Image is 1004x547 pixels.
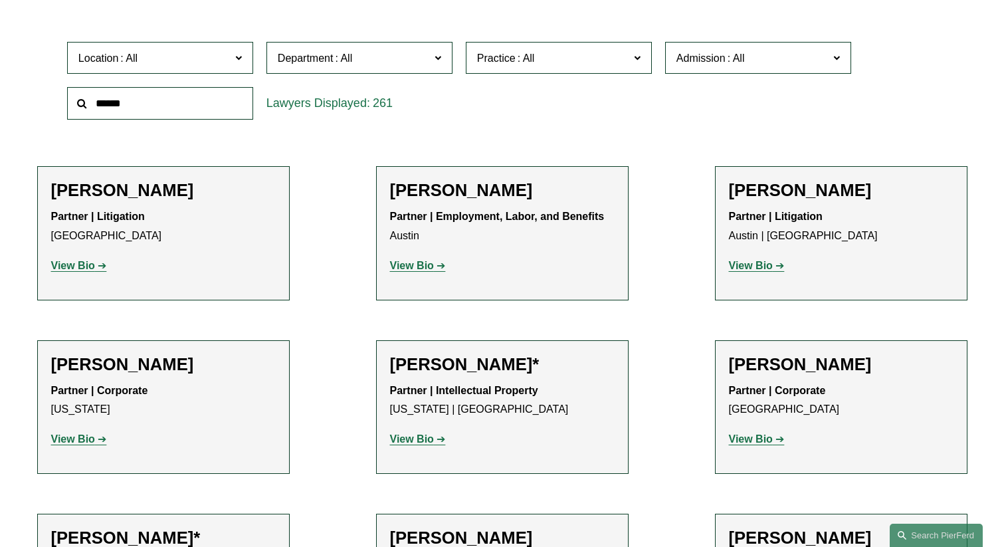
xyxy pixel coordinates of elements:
[51,433,95,445] strong: View Bio
[51,260,107,271] a: View Bio
[729,385,826,396] strong: Partner | Corporate
[51,180,276,201] h2: [PERSON_NAME]
[729,260,773,271] strong: View Bio
[729,211,823,222] strong: Partner | Litigation
[390,385,538,396] strong: Partner | Intellectual Property
[390,260,434,271] strong: View Bio
[729,433,773,445] strong: View Bio
[51,211,145,222] strong: Partner | Litigation
[51,382,276,420] p: [US_STATE]
[390,180,615,201] h2: [PERSON_NAME]
[390,433,446,445] a: View Bio
[890,524,983,547] a: Search this site
[51,433,107,445] a: View Bio
[729,382,954,420] p: [GEOGRAPHIC_DATA]
[51,385,148,396] strong: Partner | Corporate
[390,211,605,222] strong: Partner | Employment, Labor, and Benefits
[390,354,615,375] h2: [PERSON_NAME]*
[390,260,446,271] a: View Bio
[390,382,615,420] p: [US_STATE] | [GEOGRAPHIC_DATA]
[729,260,785,271] a: View Bio
[51,207,276,246] p: [GEOGRAPHIC_DATA]
[729,433,785,445] a: View Bio
[729,207,954,246] p: Austin | [GEOGRAPHIC_DATA]
[51,354,276,375] h2: [PERSON_NAME]
[373,96,393,110] span: 261
[729,180,954,201] h2: [PERSON_NAME]
[278,53,334,64] span: Department
[78,53,119,64] span: Location
[390,433,434,445] strong: View Bio
[390,207,615,246] p: Austin
[477,53,516,64] span: Practice
[676,53,726,64] span: Admission
[729,354,954,375] h2: [PERSON_NAME]
[51,260,95,271] strong: View Bio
